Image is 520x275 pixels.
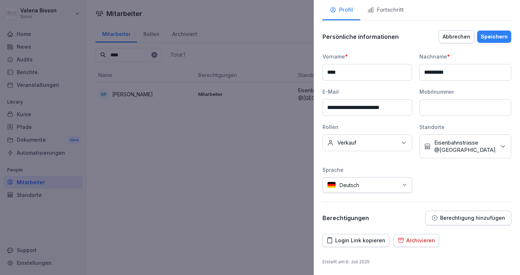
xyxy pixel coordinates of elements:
[434,139,496,154] p: Eisenbahnstrasse @[GEOGRAPHIC_DATA]
[481,33,508,41] div: Speichern
[440,215,505,221] p: Berechtigung hinzufügen
[322,259,511,265] p: Erstellt am : 9. Juli 2025
[322,214,369,222] p: Berechtigungen
[322,33,399,40] p: Persönliche informationen
[367,6,404,14] div: Fortschritt
[419,88,511,96] div: Mobilnummer
[394,234,439,247] button: Archivieren
[477,31,511,43] button: Speichern
[326,236,385,244] div: Login Link kopieren
[322,123,412,131] div: Rollen
[398,236,435,244] div: Archivieren
[419,53,511,60] div: Nachname
[322,1,360,20] button: Profil
[425,211,511,225] button: Berechtigung hinzufügen
[419,123,511,131] div: Standorte
[327,182,336,189] img: de.svg
[439,30,474,43] button: Abbrechen
[330,6,353,14] div: Profil
[322,177,412,193] div: Deutsch
[322,53,412,60] div: Vorname
[322,234,389,247] button: Login Link kopieren
[322,166,412,174] div: Sprache
[337,139,357,146] p: Verkauf
[443,33,470,41] div: Abbrechen
[360,1,411,20] button: Fortschritt
[322,88,412,96] div: E-Mail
